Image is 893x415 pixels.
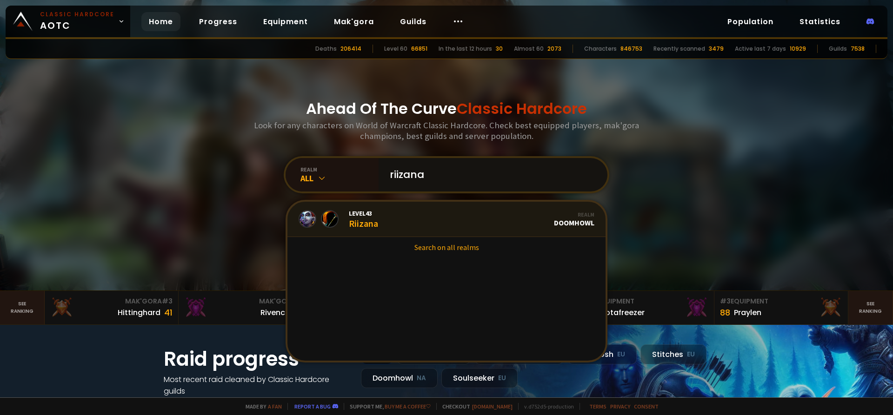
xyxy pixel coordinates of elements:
div: 2073 [547,45,561,53]
a: Statistics [792,12,848,31]
h3: Look for any characters on World of Warcraft Classic Hardcore. Check best equipped players, mak'g... [250,120,643,141]
a: a fan [268,403,282,410]
span: AOTC [40,10,114,33]
a: Consent [634,403,659,410]
div: Guilds [829,45,847,53]
a: Home [141,12,180,31]
div: 41 [164,306,173,319]
span: # 3 [720,296,731,306]
div: Notafreezer [600,307,645,318]
div: 66851 [411,45,427,53]
h4: Most recent raid cleaned by Classic Hardcore guilds [164,374,350,397]
a: Terms [589,403,606,410]
span: Checkout [436,403,513,410]
div: realm [300,166,379,173]
h1: Raid progress [164,344,350,374]
div: Doomhowl [361,368,438,388]
span: v. d752d5 - production [518,403,574,410]
small: NA [417,374,426,383]
div: Almost 60 [514,45,544,53]
a: Report a bug [294,403,331,410]
div: 10929 [790,45,806,53]
div: Equipment [720,296,842,306]
a: Buy me a coffee [385,403,431,410]
div: Stitches [640,344,706,364]
a: [DOMAIN_NAME] [472,403,513,410]
div: 3479 [709,45,724,53]
div: 846753 [620,45,642,53]
h1: Ahead Of The Curve [306,98,587,120]
div: Realm [554,211,594,218]
div: Active last 7 days [735,45,786,53]
a: #3Equipment88Praylen [714,291,848,324]
small: EU [617,350,625,359]
a: Mak'Gora#3Hittinghard41 [45,291,179,324]
div: Riizana [349,209,378,229]
div: Soulseeker [441,368,518,388]
a: Guilds [393,12,434,31]
a: Privacy [610,403,630,410]
a: Mak'Gora#2Rivench100 [179,291,313,324]
div: 7538 [851,45,865,53]
a: Equipment [256,12,315,31]
div: Mak'Gora [50,296,173,306]
div: Deaths [315,45,337,53]
div: 30 [496,45,503,53]
span: Support me, [344,403,431,410]
div: Doomhowl [554,211,594,227]
div: In the last 12 hours [439,45,492,53]
div: 206414 [340,45,361,53]
a: Seeranking [848,291,893,324]
a: Classic HardcoreAOTC [6,6,130,37]
a: Mak'gora [327,12,381,31]
a: Level43RiizanaRealmDoomhowl [287,202,606,237]
div: Rivench [260,307,290,318]
a: Population [720,12,781,31]
small: EU [498,374,506,383]
small: Classic Hardcore [40,10,114,19]
div: Characters [584,45,617,53]
div: All [300,173,379,184]
a: Search on all realms [287,237,606,257]
span: Classic Hardcore [457,98,587,119]
div: Mak'Gora [184,296,307,306]
a: #2Equipment88Notafreezer [580,291,714,324]
div: Recently scanned [653,45,705,53]
div: Level 60 [384,45,407,53]
input: Search a character... [384,158,596,191]
div: Equipment [586,296,708,306]
span: # 3 [162,296,173,306]
a: Progress [192,12,245,31]
span: Made by [240,403,282,410]
div: Praylen [734,307,761,318]
div: 88 [720,306,730,319]
span: Level 43 [349,209,378,217]
small: EU [687,350,695,359]
div: Hittinghard [118,307,160,318]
